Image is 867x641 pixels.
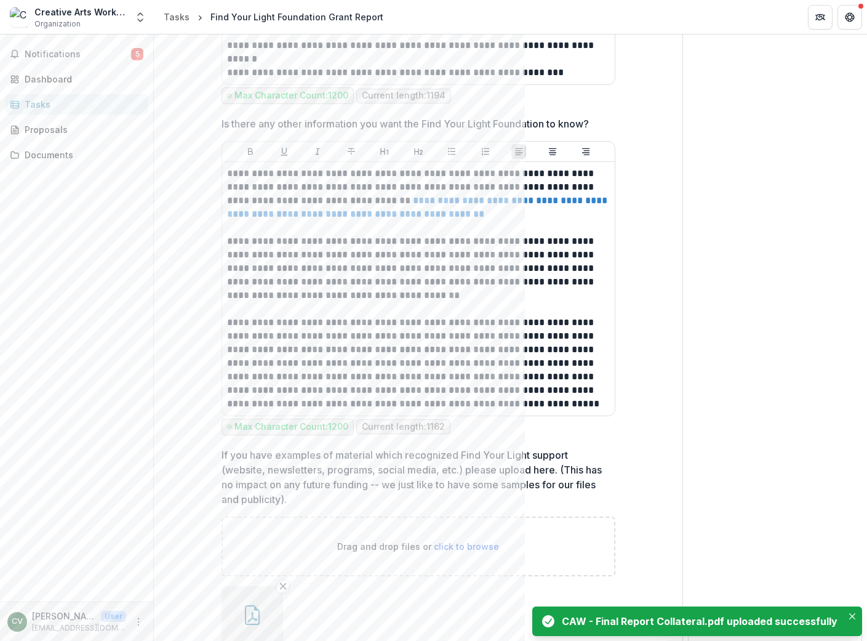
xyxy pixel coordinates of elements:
[101,611,126,622] p: User
[234,422,348,432] p: Max Character Count: 1200
[276,579,290,594] button: Remove File
[344,144,359,159] button: Strike
[277,144,292,159] button: Underline
[362,91,445,101] p: Current length: 1194
[578,144,593,159] button: Align Right
[25,49,131,60] span: Notifications
[5,44,148,64] button: Notifications5
[34,18,81,30] span: Organization
[5,69,148,89] a: Dashboard
[234,91,348,101] p: Max Character Count: 1200
[34,6,127,18] div: Creative Arts Workshops for Kids, Inc.
[210,10,383,23] div: Find Your Light Foundation Grant Report
[411,144,426,159] button: Heading 2
[837,5,862,30] button: Get Help
[434,541,499,552] span: click to browse
[5,119,148,140] a: Proposals
[222,116,589,131] p: Is there any other information you want the Find Your Light Foundation to know?
[159,8,388,26] nav: breadcrumb
[10,7,30,27] img: Creative Arts Workshops for Kids, Inc.
[131,48,143,60] span: 5
[32,610,96,623] p: [PERSON_NAME]
[527,602,867,641] div: Notifications-bottom-right
[5,94,148,115] a: Tasks
[377,144,392,159] button: Heading 1
[310,144,325,159] button: Italicize
[25,123,138,136] div: Proposals
[25,73,138,86] div: Dashboard
[131,615,146,629] button: More
[362,422,445,432] p: Current length: 1162
[164,10,190,23] div: Tasks
[478,144,493,159] button: Ordered List
[562,614,837,629] div: CAW - Final Report Collateral.pdf uploaded successfully
[25,98,138,111] div: Tasks
[32,623,126,634] p: [EMAIL_ADDRESS][DOMAIN_NAME]
[25,148,138,161] div: Documents
[845,609,860,624] button: Close
[337,540,499,553] p: Drag and drop files or
[444,144,459,159] button: Bullet List
[545,144,560,159] button: Align Center
[243,144,258,159] button: Bold
[808,5,833,30] button: Partners
[12,618,23,626] div: Clair Vogel
[511,144,526,159] button: Align Left
[5,145,148,165] a: Documents
[222,448,608,507] p: If you have examples of material which recognized Find Your Light support (website, newsletters, ...
[132,5,149,30] button: Open entity switcher
[159,8,194,26] a: Tasks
